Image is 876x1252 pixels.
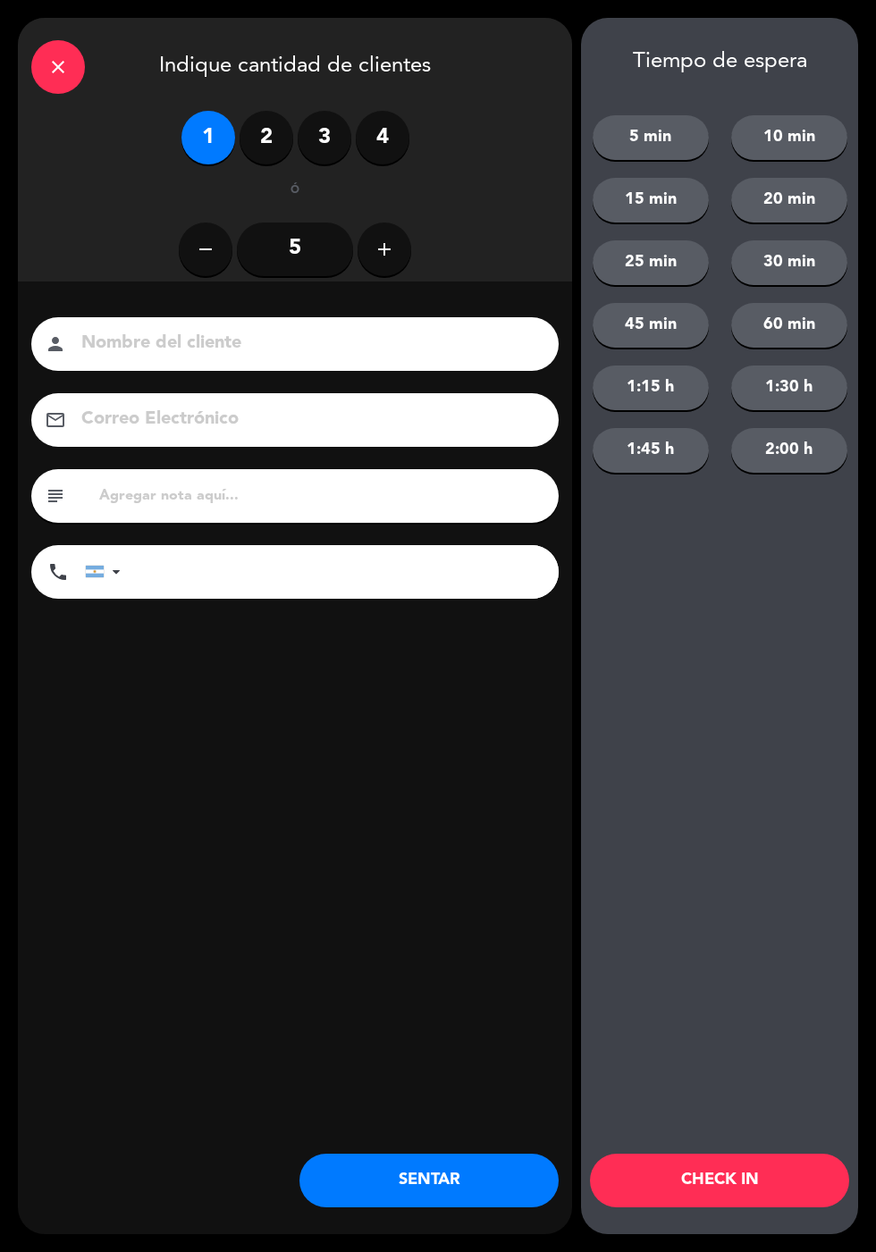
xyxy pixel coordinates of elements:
[80,404,535,435] input: Correo Electrónico
[179,223,232,276] button: remove
[86,546,127,598] div: Argentina: +54
[195,239,216,260] i: remove
[731,366,847,410] button: 1:30 h
[593,428,709,473] button: 1:45 h
[299,1154,559,1207] button: SENTAR
[266,182,324,200] div: ó
[593,115,709,160] button: 5 min
[593,366,709,410] button: 1:15 h
[45,333,66,355] i: person
[298,111,351,164] label: 3
[593,303,709,348] button: 45 min
[731,115,847,160] button: 10 min
[593,240,709,285] button: 25 min
[593,178,709,223] button: 15 min
[97,483,545,508] input: Agregar nota aquí...
[731,240,847,285] button: 30 min
[358,223,411,276] button: add
[18,18,572,111] div: Indique cantidad de clientes
[47,561,69,583] i: phone
[80,328,535,359] input: Nombre del cliente
[356,111,409,164] label: 4
[731,178,847,223] button: 20 min
[240,111,293,164] label: 2
[731,428,847,473] button: 2:00 h
[590,1154,849,1207] button: CHECK IN
[181,111,235,164] label: 1
[731,303,847,348] button: 60 min
[581,49,858,75] div: Tiempo de espera
[45,485,66,507] i: subject
[45,409,66,431] i: email
[374,239,395,260] i: add
[47,56,69,78] i: close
